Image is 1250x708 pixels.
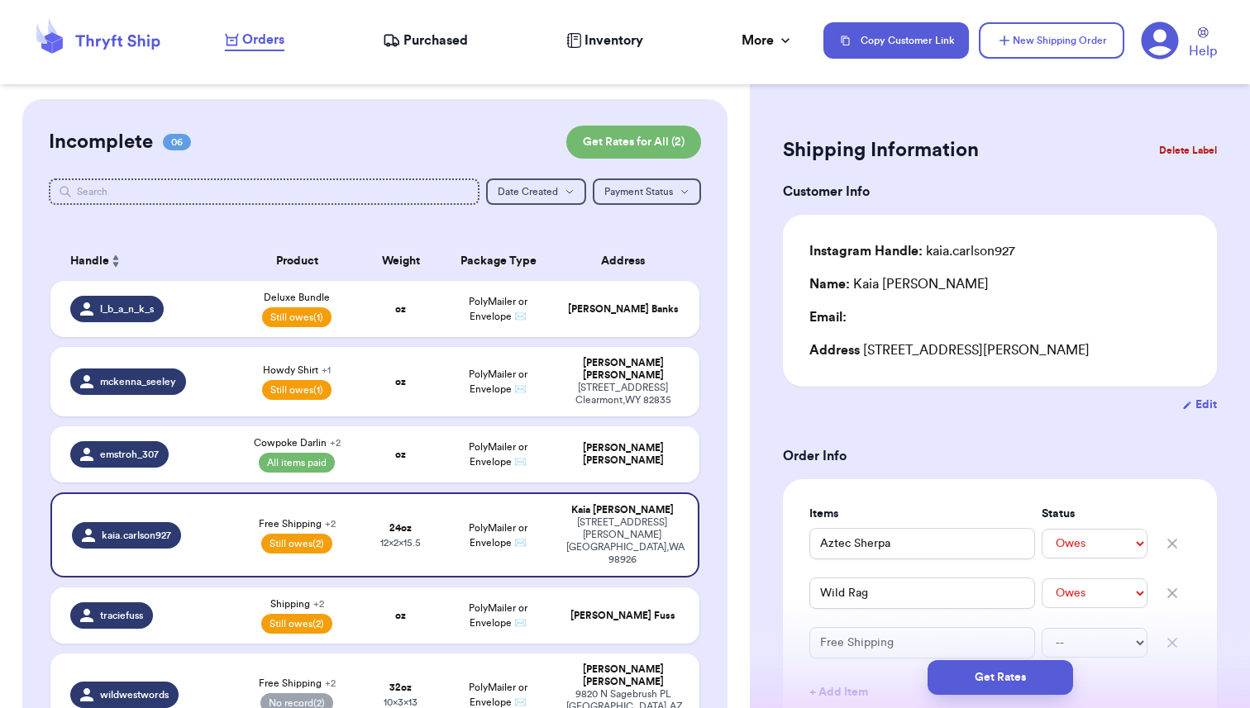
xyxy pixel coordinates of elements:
button: Date Created [486,178,586,205]
span: Cowpoke Darlin [254,436,341,449]
div: More [742,31,794,50]
span: + 1 [322,365,331,375]
span: wildwestwords [100,688,169,701]
span: Date Created [498,187,558,197]
span: Free Shipping [259,517,336,530]
span: Purchased [403,31,468,50]
a: Orders [225,30,284,51]
span: Deluxe Bundle [264,291,330,304]
a: Purchased [383,31,468,50]
span: Still owes (2) [261,614,332,634]
div: [PERSON_NAME] [PERSON_NAME] [566,357,680,382]
span: + 2 [330,438,341,448]
span: Still owes (1) [262,380,332,400]
span: All items paid [259,453,335,473]
label: Status [1042,506,1147,522]
strong: oz [395,377,406,387]
a: Help [1189,27,1217,61]
button: Sort ascending [109,251,122,271]
button: Edit [1182,397,1217,413]
th: Package Type [440,241,556,281]
span: PolyMailer or Envelope ✉️ [469,369,527,394]
div: Kaia [PERSON_NAME] [809,274,989,294]
span: + 2 [325,678,336,688]
span: kaia.carlson927 [102,529,171,542]
span: PolyMailer or Envelope ✉️ [469,442,527,467]
span: Handle [70,253,109,270]
span: PolyMailer or Envelope ✉️ [469,523,527,548]
a: Inventory [566,31,643,50]
label: Items [809,506,1035,522]
h2: Incomplete [49,129,153,155]
span: 12 x 2 x 15.5 [380,538,421,548]
span: l_b_a_n_k_s [100,302,154,316]
span: traciefuss [100,609,143,622]
div: [STREET_ADDRESS][PERSON_NAME] [GEOGRAPHIC_DATA] , WA 98926 [566,516,678,566]
strong: 24 oz [389,523,412,533]
div: [PERSON_NAME] Fuss [566,610,680,622]
span: Free Shipping [259,677,336,690]
span: Payment Status [604,187,673,197]
th: Address [556,241,699,281]
span: emstroh_307 [100,448,159,461]
span: Still owes (1) [262,307,332,327]
button: Payment Status [593,178,701,205]
div: [PERSON_NAME] [PERSON_NAME] [566,663,680,688]
div: Kaia [PERSON_NAME] [566,504,678,516]
button: New Shipping Order [979,22,1124,59]
strong: oz [395,304,406,314]
strong: 32 oz [389,682,412,692]
button: Copy Customer Link [823,22,969,59]
span: Name: [809,278,850,291]
div: [STREET_ADDRESS] Clearmont , WY 82835 [566,382,680,406]
h3: Order Info [783,446,1217,466]
span: Howdy Shirt [263,364,331,377]
span: Orders [242,30,284,50]
span: 06 [163,134,191,150]
button: Get Rates for All (2) [566,126,701,159]
div: kaia.carlson927 [809,241,1015,261]
span: Email: [809,311,847,324]
span: + 2 [325,519,336,529]
div: [STREET_ADDRESS][PERSON_NAME] [809,340,1190,360]
button: Get Rates [928,660,1073,695]
span: mckenna_seeley [100,375,176,388]
span: + 2 [313,599,324,609]
span: Shipping [270,597,324,611]
span: Help [1189,41,1217,61]
div: [PERSON_NAME] Banks [566,303,680,316]
span: 10 x 3 x 13 [384,697,417,707]
span: Inventory [584,31,643,50]
h2: Shipping Information [783,137,979,164]
th: Product [232,241,362,281]
span: Address [809,344,860,357]
strong: oz [395,449,406,459]
h3: Customer Info [783,182,1217,202]
button: Delete Label [1152,132,1224,169]
span: PolyMailer or Envelope ✉️ [469,603,527,628]
input: Search [49,178,479,205]
span: Instagram Handle: [809,245,923,258]
span: Still owes (2) [261,534,332,554]
div: [PERSON_NAME] [PERSON_NAME] [566,442,680,467]
strong: oz [395,611,406,620]
span: PolyMailer or Envelope ✉️ [469,682,527,707]
span: PolyMailer or Envelope ✉️ [469,297,527,321]
th: Weight [362,241,440,281]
